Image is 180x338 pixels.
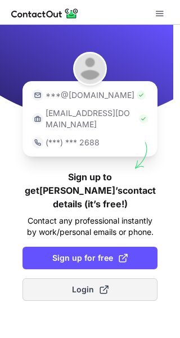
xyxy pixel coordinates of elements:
[22,170,157,211] h1: Sign up to get [PERSON_NAME]’s contact details (it’s free!)
[46,108,137,130] p: [EMAIL_ADDRESS][DOMAIN_NAME]
[32,137,43,148] img: https://contactout.com/extension/app/static/media/login-phone-icon.bacfcb865e29de816d437549d7f4cb...
[32,90,43,101] img: https://contactout.com/extension/app/static/media/login-email-icon.f64bce713bb5cd1896fef81aa7b14a...
[22,215,157,238] p: Contact any professional instantly by work/personal emails or phone.
[22,247,157,269] button: Sign up for free
[139,114,148,123] img: Check Icon
[52,252,128,264] span: Sign up for free
[11,7,79,20] img: ContactOut v5.3.10
[46,90,134,101] p: ***@[DOMAIN_NAME]
[32,113,43,124] img: https://contactout.com/extension/app/static/media/login-work-icon.638a5007170bc45168077fde17b29a1...
[72,284,109,295] span: Login
[73,52,107,86] img: Sam Horridge
[137,91,146,100] img: Check Icon
[22,278,157,301] button: Login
